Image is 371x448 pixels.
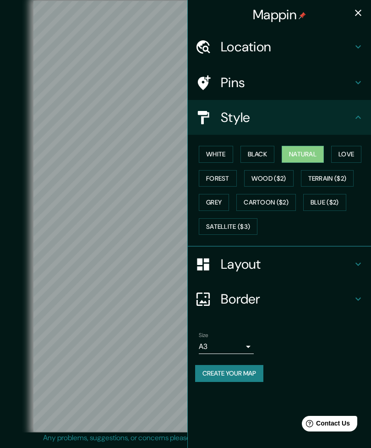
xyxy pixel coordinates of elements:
canvas: Map [33,1,338,431]
div: Border [188,282,371,316]
div: Layout [188,247,371,282]
button: Grey [199,194,229,211]
h4: Location [221,39,353,55]
label: Size [199,332,208,339]
button: Cartoon ($2) [236,194,296,211]
div: A3 [199,339,254,354]
div: Pins [188,65,371,100]
button: Black [240,146,275,163]
p: Any problems, suggestions, or concerns please email . [43,432,325,443]
button: Forest [199,170,237,187]
div: Style [188,100,371,135]
button: Blue ($2) [303,194,346,211]
h4: Pins [221,74,353,91]
h4: Style [221,109,353,126]
button: White [199,146,233,163]
button: Satellite ($3) [199,218,257,235]
button: Create your map [195,365,263,382]
button: Terrain ($2) [301,170,354,187]
button: Love [331,146,361,163]
h4: Mappin [253,6,306,23]
button: Wood ($2) [244,170,294,187]
button: Natural [282,146,324,163]
h4: Border [221,291,353,307]
iframe: Help widget launcher [289,412,361,438]
img: pin-icon.png [299,12,306,19]
div: Location [188,29,371,64]
h4: Layout [221,256,353,272]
